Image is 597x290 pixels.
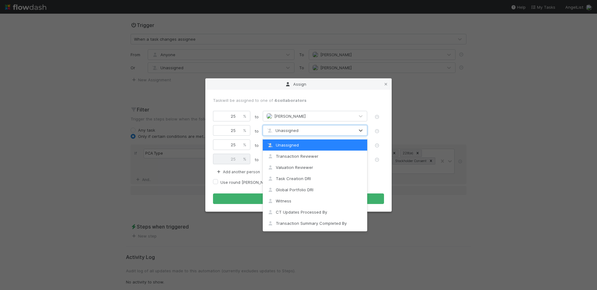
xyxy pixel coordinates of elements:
[213,193,384,204] button: Apply
[274,98,307,103] span: 4 collaborators
[239,154,250,164] div: %
[266,128,298,133] span: Unassigned
[266,143,299,147] span: Unassigned
[266,187,313,192] span: Global Portfolio DRI
[266,198,291,203] span: Witness
[213,168,262,176] button: Add another person
[266,210,327,215] span: CT Updates Processed By
[266,221,347,226] span: Transaction Summary Completed By
[206,79,391,90] div: Assign
[220,179,297,186] label: Use round [PERSON_NAME] assignment
[239,125,250,136] div: %
[213,97,384,103] div: Task will be assigned to one of
[266,176,311,181] span: Task Creation DRI
[239,111,250,121] div: %
[250,125,263,137] span: to
[274,114,306,119] span: [PERSON_NAME]
[250,111,263,123] span: to
[266,113,272,119] img: avatar_2bce2475-05ee-46d3-9413-d3901f5fa03f.png
[250,139,263,151] span: to
[266,154,318,159] span: Transaction Reviewer
[239,139,250,150] div: %
[250,154,263,165] span: to
[266,165,313,170] span: Valuation Reviewer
